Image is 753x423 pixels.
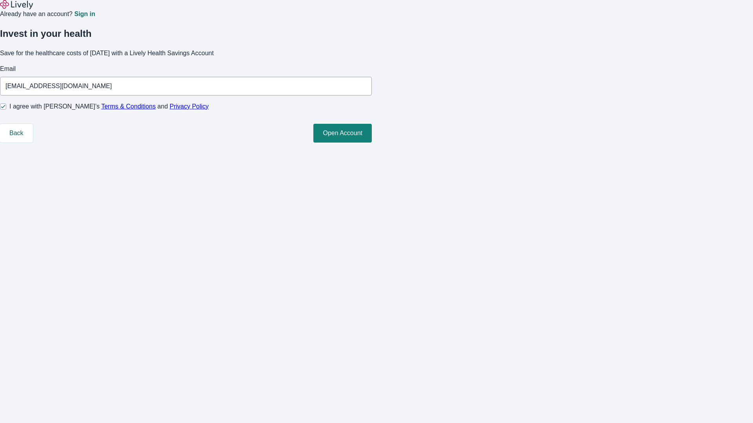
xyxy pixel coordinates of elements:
a: Sign in [74,11,95,17]
button: Open Account [313,124,372,143]
a: Privacy Policy [170,103,209,110]
span: I agree with [PERSON_NAME]’s and [9,102,209,111]
a: Terms & Conditions [101,103,156,110]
